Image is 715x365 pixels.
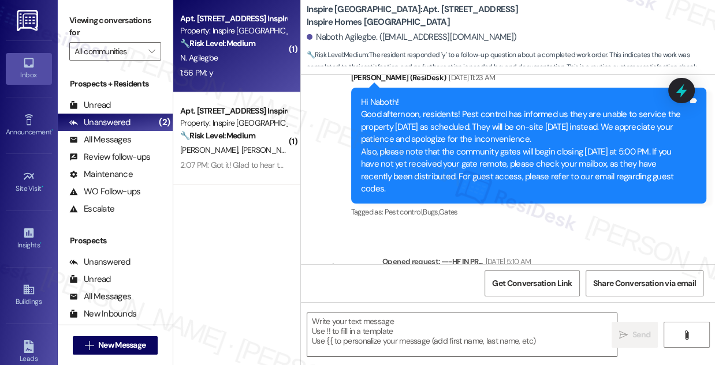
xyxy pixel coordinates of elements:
[69,273,111,285] div: Unread
[69,151,150,163] div: Review follow-ups
[485,270,579,296] button: Get Conversation Link
[423,207,439,217] span: Bugs ,
[42,183,43,191] span: •
[69,168,133,180] div: Maintenance
[351,204,706,220] div: Tagged as:
[69,203,114,215] div: Escalate
[307,50,368,59] strong: 🔧 Risk Level: Medium
[6,53,52,84] a: Inbox
[69,116,131,129] div: Unanswered
[69,186,140,198] div: WO Follow-ups
[69,12,161,42] label: Viewing conversations for
[69,308,136,320] div: New Inbounds
[180,25,287,37] div: Property: Inspire [GEOGRAPHIC_DATA]
[69,99,111,111] div: Unread
[241,145,299,155] span: [PERSON_NAME]
[6,280,52,311] a: Buildings
[51,126,53,134] span: •
[69,134,131,146] div: All Messages
[17,10,40,31] img: ResiDesk Logo
[307,49,715,74] span: : The resident responded 'y' to a follow-up question about a completed work order. This indicates...
[593,277,696,289] span: Share Conversation via email
[307,31,516,43] div: Naboth Agilegbe. ([EMAIL_ADDRESS][DOMAIN_NAME])
[632,329,650,341] span: Send
[85,341,94,350] i: 
[69,256,131,268] div: Unanswered
[40,239,42,247] span: •
[351,72,706,88] div: [PERSON_NAME] (ResiDesk)
[6,223,52,254] a: Insights •
[180,67,213,78] div: 1:56 PM: y
[69,291,131,303] div: All Messages
[586,270,703,296] button: Share Conversation via email
[75,42,143,61] input: All communities
[180,38,255,48] strong: 🔧 Risk Level: Medium
[612,322,658,348] button: Send
[682,330,691,340] i: 
[148,47,155,56] i: 
[180,160,663,170] div: 2:07 PM: Got it! Glad to hear that’s the only thing left. Hopefully, [DATE] pest control visit wi...
[73,336,158,355] button: New Message
[180,130,255,141] strong: 🔧 Risk Level: Medium
[361,96,688,195] div: Hi Naboth! Good afternoon, residents! Pest control has informed us they are unable to service the...
[619,330,628,340] i: 
[98,339,146,351] span: New Message
[439,207,458,217] span: Gates
[492,277,572,289] span: Get Conversation Link
[180,117,287,129] div: Property: Inspire [GEOGRAPHIC_DATA]
[58,235,173,247] div: Prospects
[156,114,173,131] div: (2)
[6,167,52,198] a: Site Visit •
[385,207,423,217] span: Pest control ,
[180,105,287,117] div: Apt. [STREET_ADDRESS] Inspire Homes [GEOGRAPHIC_DATA]
[180,13,287,25] div: Apt. [STREET_ADDRESS] Inspire Homes [GEOGRAPHIC_DATA]
[446,72,495,84] div: [DATE] 11:23 AM
[180,145,241,155] span: [PERSON_NAME]
[483,255,531,268] div: [DATE] 5:10 AM
[180,52,218,63] span: N. Agilegbe
[382,255,531,272] div: Opened request: ---HF IN PR...
[58,78,173,90] div: Prospects + Residents
[307,3,538,28] b: Inspire [GEOGRAPHIC_DATA]: Apt. [STREET_ADDRESS] Inspire Homes [GEOGRAPHIC_DATA]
